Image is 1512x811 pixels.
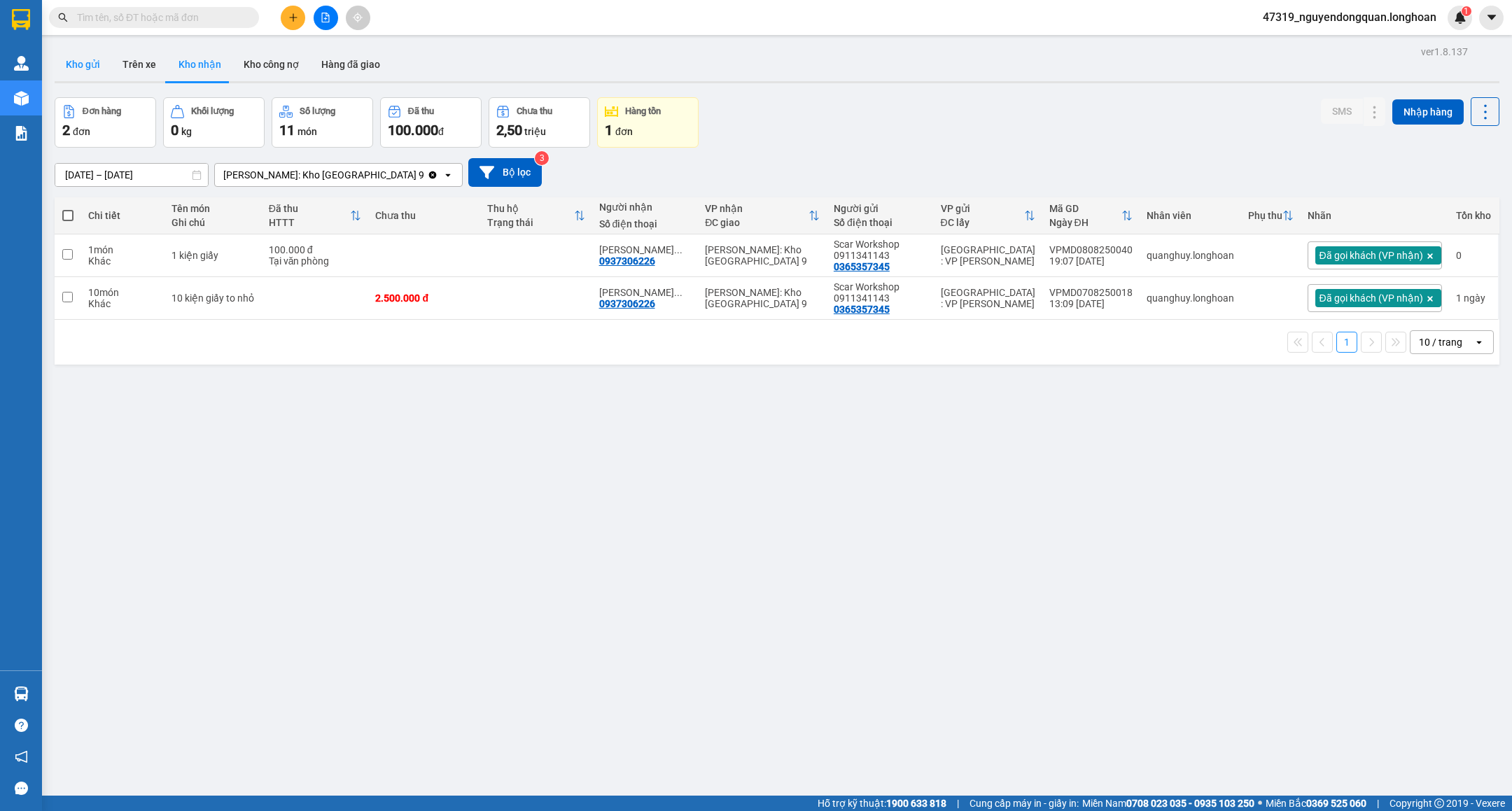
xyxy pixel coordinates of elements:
[346,6,370,30] button: aim
[1454,11,1466,24] img: icon-new-feature
[14,56,29,71] img: warehouse-icon
[1434,798,1444,808] span: copyright
[111,48,167,81] button: Trên xe
[15,750,28,763] span: notification
[941,244,1035,267] div: [GEOGRAPHIC_DATA] : VP [PERSON_NAME]
[1319,249,1423,262] span: Đã gọi khách (VP nhận)
[489,97,590,148] button: Chưa thu2,50 triệu
[1126,798,1254,809] strong: 0708 023 035 - 0935 103 250
[77,10,242,25] input: Tìm tên, số ĐT hoặc mã đơn
[353,13,363,22] span: aim
[599,287,692,298] div: ĐẶNG THÀNH DUY
[674,287,682,298] span: ...
[232,48,310,81] button: Kho công nợ
[834,217,927,228] div: Số điện thoại
[705,217,808,228] div: ĐC giao
[269,255,362,267] div: Tại văn phòng
[1258,801,1262,806] span: ⚪️
[715,15,814,26] span: Giao hàng thành công.
[55,48,111,81] button: Kho gửi
[181,126,192,137] span: kg
[698,15,709,26] span: check-circle
[15,782,28,795] span: message
[171,217,255,228] div: Ghi chú
[73,126,90,137] span: đơn
[1266,796,1366,811] span: Miền Bắc
[1042,197,1140,234] th: Toggle SortBy
[1241,197,1301,234] th: Toggle SortBy
[834,304,890,315] div: 0365357345
[314,6,338,30] button: file-add
[427,169,438,181] svg: Clear value
[191,106,234,116] div: Khối lượng
[288,13,298,22] span: plus
[55,97,156,148] button: Đơn hàng2đơn
[957,796,959,811] span: |
[1336,332,1357,353] button: 1
[1049,244,1133,255] div: VPMD0808250040
[1456,292,1491,304] div: 1
[674,244,682,255] span: ...
[1248,210,1282,221] div: Phụ thu
[941,203,1024,214] div: VP gửi
[1049,287,1133,298] div: VPMD0708250018
[886,798,946,809] strong: 1900 633 818
[88,287,157,298] div: 10 món
[487,203,574,214] div: Thu hộ
[599,202,692,213] div: Người nhận
[300,106,335,116] div: Số lượng
[599,244,692,255] div: ĐẶNG THÀNH DUY
[1049,255,1133,267] div: 19:07 [DATE]
[1456,210,1491,221] div: Tồn kho
[1421,44,1468,59] div: ver 1.8.137
[83,106,121,116] div: Đơn hàng
[1319,292,1423,304] span: Đã gọi khách (VP nhận)
[321,13,330,22] span: file-add
[1306,798,1366,809] strong: 0369 525 060
[834,239,927,261] div: Scar Workshop 0911341143
[269,217,351,228] div: HTTT
[14,686,29,701] img: warehouse-icon
[171,203,255,214] div: Tên món
[705,244,820,267] div: [PERSON_NAME]: Kho [GEOGRAPHIC_DATA] 9
[88,255,157,267] div: Khác
[281,6,305,30] button: plus
[1049,298,1133,309] div: 13:09 [DATE]
[934,197,1042,234] th: Toggle SortBy
[1456,250,1491,261] div: 0
[705,287,820,309] div: [PERSON_NAME]: Kho [GEOGRAPHIC_DATA] 9
[14,126,29,141] img: solution-icon
[705,203,808,214] div: VP nhận
[388,122,438,139] span: 100.000
[426,168,427,182] input: Selected Hồ Chí Minh: Kho Thủ Đức & Quận 9.
[524,126,546,137] span: triệu
[1252,8,1448,26] span: 47319_nguyendongquan.longhoan
[468,158,542,187] button: Bộ lọc
[625,106,661,116] div: Hàng tồn
[517,106,552,116] div: Chưa thu
[1147,250,1234,261] div: quanghuy.longhoan
[163,97,265,148] button: Khối lượng0kg
[171,250,255,261] div: 1 kiện giấy
[438,126,444,137] span: đ
[1464,6,1469,16] span: 1
[1308,210,1442,221] div: Nhãn
[14,91,29,106] img: warehouse-icon
[1392,99,1464,125] button: Nhập hàng
[297,126,317,137] span: món
[262,197,369,234] th: Toggle SortBy
[834,203,927,214] div: Người gửi
[171,292,255,304] div: 10 kiện giấy to nhỏ
[15,719,28,732] span: question-circle
[1147,210,1234,221] div: Nhân viên
[496,122,522,139] span: 2,50
[599,298,655,309] div: 0937306226
[1321,99,1363,124] button: SMS
[1464,292,1485,304] span: ngày
[272,97,373,148] button: Số lượng11món
[380,97,482,148] button: Đã thu100.000đ
[62,122,70,139] span: 2
[605,122,612,139] span: 1
[442,169,454,181] svg: open
[599,218,692,230] div: Số điện thoại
